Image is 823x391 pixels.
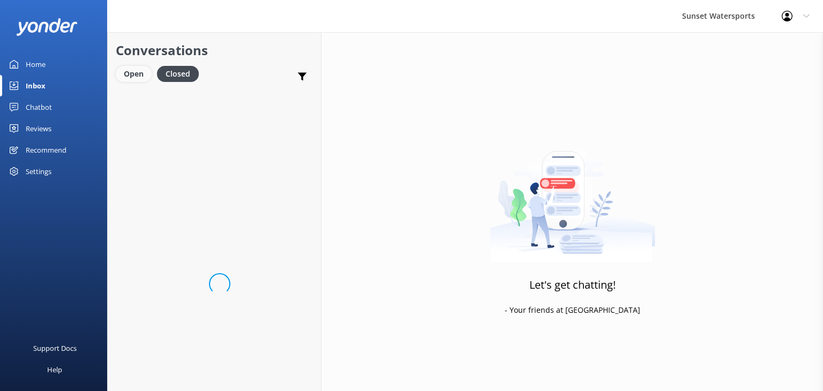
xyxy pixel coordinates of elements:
div: Settings [26,161,51,182]
div: Inbox [26,75,46,96]
div: Open [116,66,152,82]
a: Closed [157,67,204,79]
div: Support Docs [33,337,77,359]
p: - Your friends at [GEOGRAPHIC_DATA] [505,304,640,316]
img: artwork of a man stealing a conversation from at giant smartphone [490,129,655,262]
div: Closed [157,66,199,82]
div: Recommend [26,139,66,161]
div: Chatbot [26,96,52,118]
h2: Conversations [116,40,313,61]
a: Open [116,67,157,79]
div: Help [47,359,62,380]
img: yonder-white-logo.png [16,18,78,36]
h3: Let's get chatting! [529,276,616,294]
div: Reviews [26,118,51,139]
div: Home [26,54,46,75]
